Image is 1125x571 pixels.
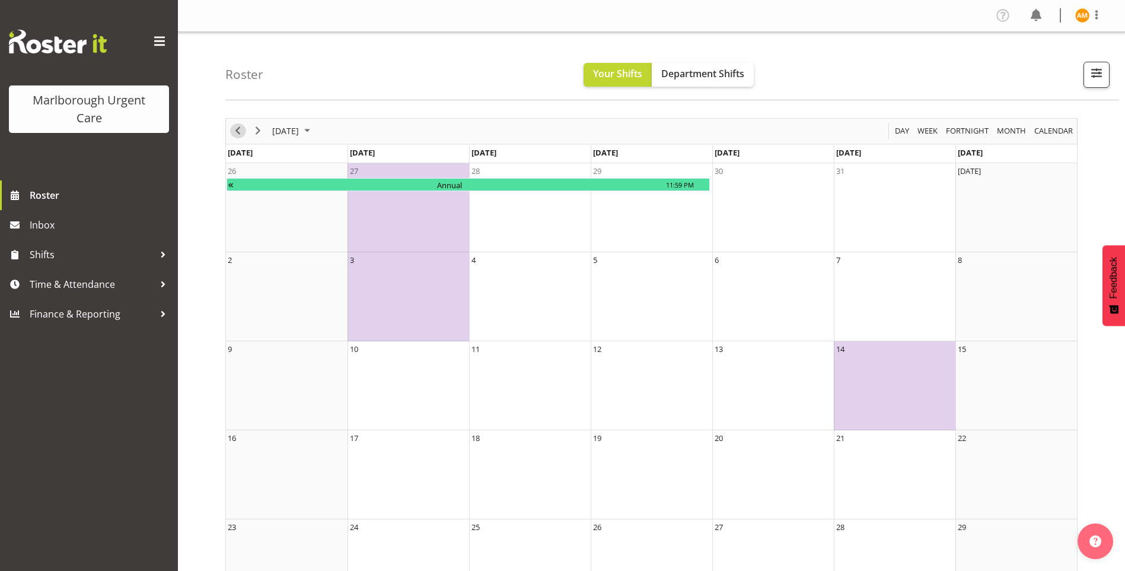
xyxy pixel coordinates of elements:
[471,521,480,533] div: 25
[834,341,955,430] td: Friday, November 14, 2025
[271,123,300,138] span: [DATE]
[593,343,601,355] div: 12
[836,254,840,266] div: 7
[958,521,966,533] div: 29
[834,163,955,252] td: Friday, October 31, 2025
[591,252,712,341] td: Wednesday, November 5, 2025
[228,432,236,444] div: 16
[1083,62,1110,88] button: Filter Shifts
[226,341,348,430] td: Sunday, November 9, 2025
[230,123,246,138] button: Previous
[996,123,1027,138] span: Month
[471,432,480,444] div: 18
[471,165,480,177] div: 28
[955,430,1077,519] td: Saturday, November 22, 2025
[836,432,844,444] div: 21
[652,63,754,87] button: Department Shifts
[1089,535,1101,547] img: help-xxl-2.png
[226,163,348,252] td: Sunday, October 26, 2025
[228,119,248,144] div: previous period
[350,521,358,533] div: 24
[350,147,375,158] span: [DATE]
[955,341,1077,430] td: Saturday, November 15, 2025
[834,252,955,341] td: Friday, November 7, 2025
[268,119,317,144] div: November 2025
[350,343,358,355] div: 10
[958,147,983,158] span: [DATE]
[228,165,236,177] div: 26
[715,147,740,158] span: [DATE]
[1032,123,1075,138] button: Month
[234,179,665,191] div: Annual
[350,432,358,444] div: 17
[30,186,172,204] span: Roster
[30,246,154,264] span: Shifts
[228,521,236,533] div: 23
[1033,123,1074,138] span: calendar
[712,430,834,519] td: Thursday, November 20, 2025
[593,67,642,80] span: Your Shifts
[270,123,315,138] button: November 2025
[591,163,712,252] td: Wednesday, October 29, 2025
[958,432,966,444] div: 22
[958,343,966,355] div: 15
[1075,8,1089,23] img: alexandra-madigan11823.jpg
[834,430,955,519] td: Friday, November 21, 2025
[469,163,591,252] td: Tuesday, October 28, 2025
[836,521,844,533] div: 28
[225,68,263,81] h4: Roster
[715,343,723,355] div: 13
[955,163,1077,252] td: Saturday, November 1, 2025
[715,432,723,444] div: 20
[469,341,591,430] td: Tuesday, November 11, 2025
[712,341,834,430] td: Thursday, November 13, 2025
[894,123,910,138] span: Day
[945,123,990,138] span: Fortnight
[593,165,601,177] div: 29
[348,252,469,341] td: Monday, November 3, 2025
[471,254,476,266] div: 4
[348,341,469,430] td: Monday, November 10, 2025
[350,165,358,177] div: 27
[1108,257,1119,299] span: Feedback
[226,430,348,519] td: Sunday, November 16, 2025
[958,165,981,177] div: [DATE]
[30,216,172,234] span: Inbox
[1102,245,1125,326] button: Feedback - Show survey
[916,123,939,138] span: Week
[228,147,253,158] span: [DATE]
[955,252,1077,341] td: Saturday, November 8, 2025
[715,254,719,266] div: 6
[348,430,469,519] td: Monday, November 17, 2025
[227,178,710,191] div: Annual Begin From Friday, October 10, 2025 at 12:00:00 AM GMT+13:00 Ends At Wednesday, October 29...
[591,430,712,519] td: Wednesday, November 19, 2025
[348,163,469,252] td: Monday, October 27, 2025
[836,165,844,177] div: 31
[661,67,744,80] span: Department Shifts
[471,147,496,158] span: [DATE]
[593,254,597,266] div: 5
[958,254,962,266] div: 8
[836,343,844,355] div: 14
[226,252,348,341] td: Sunday, November 2, 2025
[995,123,1028,138] button: Timeline Month
[228,343,232,355] div: 9
[228,254,232,266] div: 2
[30,305,154,323] span: Finance & Reporting
[712,163,834,252] td: Thursday, October 30, 2025
[836,147,861,158] span: [DATE]
[350,254,354,266] div: 3
[469,252,591,341] td: Tuesday, November 4, 2025
[471,343,480,355] div: 11
[944,123,991,138] button: Fortnight
[21,91,157,127] div: Marlborough Urgent Care
[715,165,723,177] div: 30
[715,521,723,533] div: 27
[30,275,154,293] span: Time & Attendance
[593,432,601,444] div: 19
[584,63,652,87] button: Your Shifts
[248,119,268,144] div: next period
[250,123,266,138] button: Next
[593,147,618,158] span: [DATE]
[9,30,107,53] img: Rosterit website logo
